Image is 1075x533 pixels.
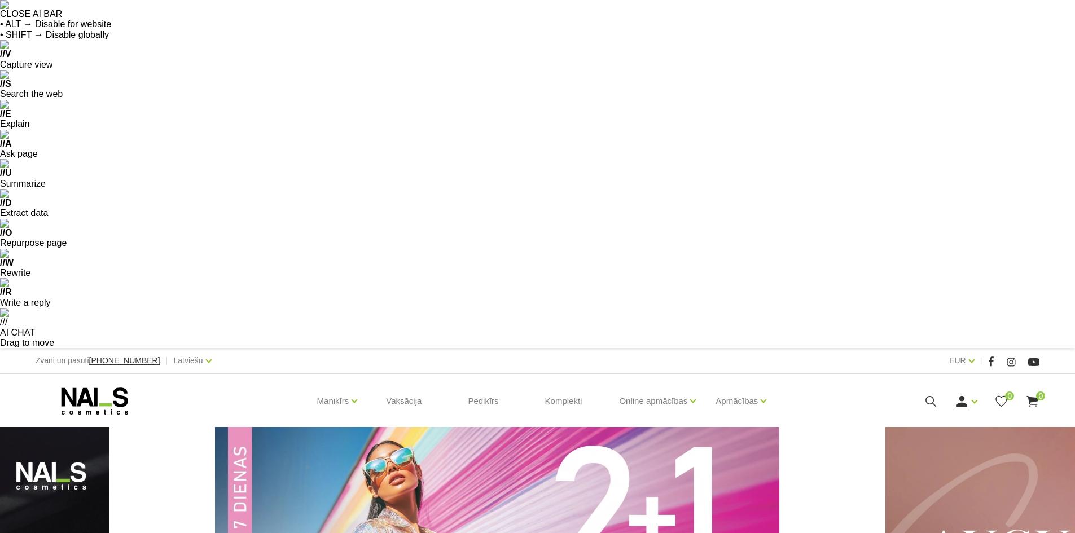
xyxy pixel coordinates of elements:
[994,394,1008,408] a: 0
[1005,391,1014,400] span: 0
[377,374,431,428] a: Vaksācija
[36,354,160,368] div: Zvani un pasūti
[1036,391,1045,400] span: 0
[459,374,507,428] a: Pedikīrs
[166,354,168,368] span: |
[317,378,349,424] a: Manikīrs
[536,374,591,428] a: Komplekti
[949,354,966,367] a: EUR
[619,378,687,424] a: Online apmācības
[174,354,203,367] a: Latviešu
[1025,394,1039,408] a: 0
[980,354,982,368] span: |
[716,378,758,424] a: Apmācības
[89,356,160,365] a: [PHONE_NUMBER]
